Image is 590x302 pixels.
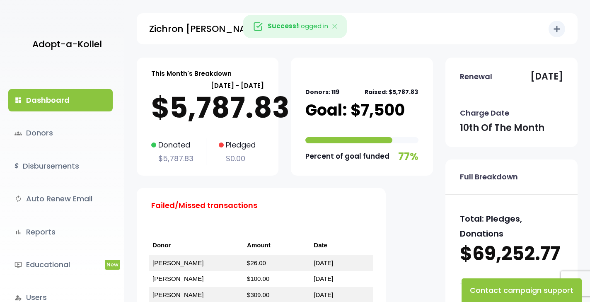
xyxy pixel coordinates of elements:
i: ondemand_video [15,261,22,268]
i: manage_accounts [15,294,22,302]
a: dashboardDashboard [8,89,113,111]
span: New [105,260,120,269]
a: $Disbursements [8,155,113,177]
button: add [549,21,565,37]
p: Percent of goal funded [305,150,389,163]
a: $309.00 [247,291,269,298]
a: [PERSON_NAME] [152,275,203,282]
a: bar_chartReports [8,221,113,243]
p: Charge Date [460,106,509,120]
i: autorenew [15,195,22,203]
th: Date [310,236,373,255]
p: Adopt-a-Kollel [32,36,102,53]
p: Failed/Missed transactions [151,199,257,212]
a: [PERSON_NAME] [152,259,203,266]
p: Pledged [219,138,256,152]
p: 10th of the month [460,120,544,136]
a: $26.00 [247,259,266,266]
p: Total: Pledges, Donations [460,211,563,241]
p: Donors: 119 [305,87,339,97]
strong: Success! [268,22,298,31]
i: bar_chart [15,228,22,236]
p: Donated [151,138,193,152]
p: Zichron [PERSON_NAME] [149,21,264,37]
a: Adopt-a-Kollel [28,24,102,64]
p: $5,787.83 [151,91,264,124]
i: $ [15,160,19,172]
p: $0.00 [219,152,256,165]
p: This Month's Breakdown [151,68,232,79]
p: Full Breakdown [460,170,518,184]
a: ondemand_videoEducationalNew [8,254,113,276]
a: [DATE] [314,275,333,282]
p: 77% [398,147,418,165]
button: Close [323,15,347,38]
a: groupsDonors [8,122,113,144]
button: Contact campaign support [462,278,582,302]
i: add [552,24,562,34]
p: Renewal [460,70,492,83]
i: dashboard [15,97,22,104]
div: Logged in [243,15,347,38]
a: [DATE] [314,259,333,266]
th: Donor [149,236,244,255]
p: Goal: $7,500 [305,102,405,118]
p: $5,787.83 [151,152,193,165]
a: [PERSON_NAME] [152,291,203,298]
th: Amount [244,236,310,255]
p: [DATE] - [DATE] [151,80,264,91]
a: $100.00 [247,275,269,282]
p: $69,252.77 [460,241,563,267]
a: [DATE] [314,291,333,298]
p: Raised: $5,787.83 [365,87,418,97]
span: groups [15,130,22,137]
p: [DATE] [530,68,563,85]
a: autorenewAuto Renew Email [8,188,113,210]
